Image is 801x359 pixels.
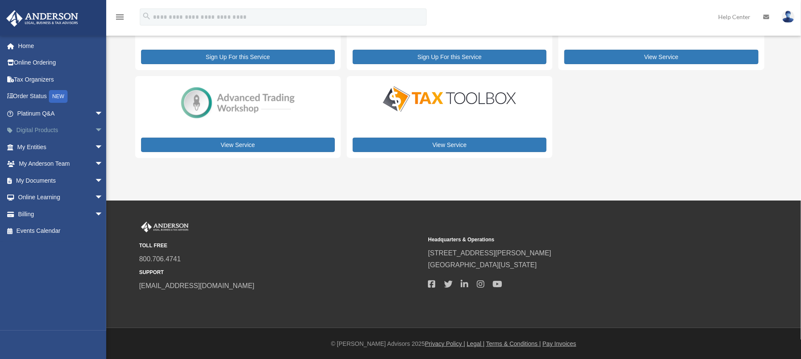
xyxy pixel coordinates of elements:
a: [EMAIL_ADDRESS][DOMAIN_NAME] [139,282,255,289]
span: arrow_drop_down [95,206,112,223]
a: Legal | [467,340,485,347]
a: Events Calendar [6,223,116,240]
img: Anderson Advisors Platinum Portal [4,10,81,27]
a: 800.706.4741 [139,255,181,263]
img: Anderson Advisors Platinum Portal [139,222,190,233]
a: Online Learningarrow_drop_down [6,189,116,206]
i: menu [115,12,125,22]
a: View Service [353,138,546,152]
a: Billingarrow_drop_down [6,206,116,223]
a: View Service [141,138,335,152]
a: Privacy Policy | [425,340,465,347]
img: User Pic [782,11,795,23]
a: Digital Productsarrow_drop_down [6,122,116,139]
a: Online Ordering [6,54,116,71]
a: Pay Invoices [543,340,576,347]
a: View Service [564,50,758,64]
a: Home [6,37,116,54]
a: Terms & Conditions | [486,340,541,347]
a: menu [115,15,125,22]
span: arrow_drop_down [95,155,112,173]
div: © [PERSON_NAME] Advisors 2025 [106,339,801,349]
span: arrow_drop_down [95,172,112,189]
small: TOLL FREE [139,241,422,250]
a: My Documentsarrow_drop_down [6,172,116,189]
small: SUPPORT [139,268,422,277]
a: Platinum Q&Aarrow_drop_down [6,105,116,122]
small: Headquarters & Operations [428,235,711,244]
a: [STREET_ADDRESS][PERSON_NAME] [428,249,552,257]
span: arrow_drop_down [95,105,112,122]
i: search [142,11,151,21]
a: [GEOGRAPHIC_DATA][US_STATE] [428,261,537,269]
span: arrow_drop_down [95,189,112,206]
div: NEW [49,90,68,103]
span: arrow_drop_down [95,139,112,156]
a: Tax Organizers [6,71,116,88]
a: Sign Up For this Service [353,50,546,64]
a: My Anderson Teamarrow_drop_down [6,155,116,172]
a: Sign Up For this Service [141,50,335,64]
a: My Entitiesarrow_drop_down [6,139,116,155]
span: arrow_drop_down [95,122,112,139]
a: Order StatusNEW [6,88,116,105]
